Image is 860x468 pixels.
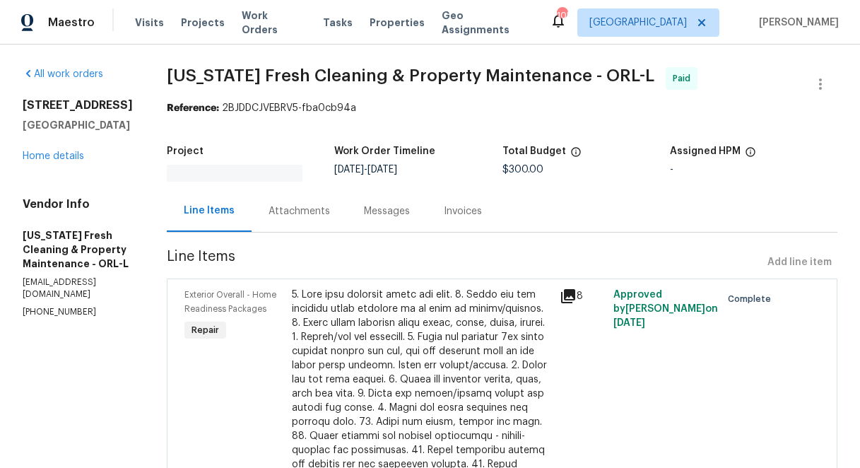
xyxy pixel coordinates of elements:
[370,16,425,30] span: Properties
[23,228,133,271] h5: [US_STATE] Fresh Cleaning & Property Maintenance - ORL-L
[184,204,235,218] div: Line Items
[135,16,164,30] span: Visits
[23,118,133,132] h5: [GEOGRAPHIC_DATA]
[23,276,133,300] p: [EMAIL_ADDRESS][DOMAIN_NAME]
[181,16,225,30] span: Projects
[167,250,762,276] span: Line Items
[570,146,582,165] span: The total cost of line items that have been proposed by Opendoor. This sum includes line items th...
[167,103,219,113] b: Reference:
[670,146,741,156] h5: Assigned HPM
[557,8,567,23] div: 105
[242,8,306,37] span: Work Orders
[670,165,837,175] div: -
[23,197,133,211] h4: Vendor Info
[23,98,133,112] h2: [STREET_ADDRESS]
[23,306,133,318] p: [PHONE_NUMBER]
[167,146,204,156] h5: Project
[334,165,397,175] span: -
[728,292,777,306] span: Complete
[323,18,353,28] span: Tasks
[613,318,645,328] span: [DATE]
[334,165,364,175] span: [DATE]
[364,204,410,218] div: Messages
[23,151,84,161] a: Home details
[23,69,103,79] a: All work orders
[560,288,605,305] div: 8
[167,67,654,84] span: [US_STATE] Fresh Cleaning & Property Maintenance - ORL-L
[745,146,756,165] span: The hpm assigned to this work order.
[589,16,687,30] span: [GEOGRAPHIC_DATA]
[334,146,435,156] h5: Work Order Timeline
[613,290,718,328] span: Approved by [PERSON_NAME] on
[367,165,397,175] span: [DATE]
[502,146,566,156] h5: Total Budget
[502,165,543,175] span: $300.00
[673,71,696,86] span: Paid
[48,16,95,30] span: Maestro
[167,101,837,115] div: 2BJDDCJVEBRV5-fba0cb94a
[753,16,839,30] span: [PERSON_NAME]
[186,323,225,337] span: Repair
[442,8,533,37] span: Geo Assignments
[444,204,482,218] div: Invoices
[269,204,330,218] div: Attachments
[184,291,276,313] span: Exterior Overall - Home Readiness Packages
